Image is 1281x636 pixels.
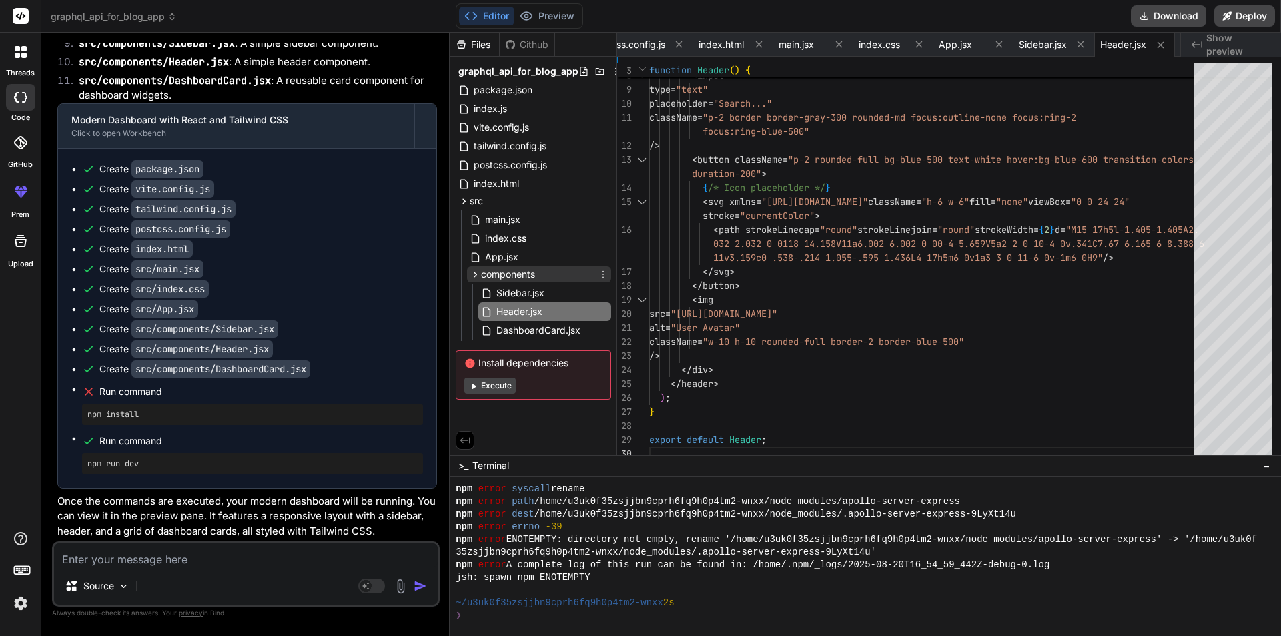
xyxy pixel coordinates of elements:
[99,242,193,256] div: Create
[1028,196,1065,208] span: viewBox
[617,153,632,167] div: 13
[512,508,534,521] span: dest
[68,55,437,73] li: : A simple header component.
[131,360,310,378] code: src/components/DashboardCard.jsx
[8,159,33,170] label: GitHub
[692,364,708,376] span: div
[692,153,697,166] span: <
[729,266,735,278] span: >
[868,196,916,208] span: className
[58,104,414,148] button: Modern Dashboard with React and Tailwind CSSClick to open Workbench
[617,363,632,377] div: 24
[87,409,418,420] pre: npm install
[617,321,632,335] div: 21
[495,285,546,301] span: Sidebar.jsx
[649,97,708,109] span: placeholder
[478,483,506,495] span: error
[99,222,230,236] div: Create
[697,153,783,166] span: button className
[713,224,719,236] span: <
[1071,196,1130,208] span: "0 0 24 24"
[464,378,516,394] button: Execute
[729,434,761,446] span: Header
[1260,455,1273,476] button: −
[649,322,665,334] span: alt
[617,223,632,237] div: 16
[617,405,632,419] div: 27
[617,391,632,405] div: 26
[649,83,671,95] span: type
[478,495,506,508] span: error
[11,112,30,123] label: code
[761,434,767,446] span: ;
[649,350,660,362] span: />
[512,495,534,508] span: path
[735,64,740,76] span: )
[99,282,209,296] div: Create
[617,433,632,447] div: 29
[939,38,972,51] span: App.jsx
[131,300,198,318] code: src/App.jsx
[665,392,671,404] span: ;
[1214,5,1275,27] button: Deploy
[859,38,900,51] span: index.css
[506,559,1050,571] span: A complete log of this run can be found in: /home/.npm/_logs/2025-08-20T16_54_59_442Z-debug-0.log
[660,392,665,404] span: )
[131,200,236,218] code: tailwind.config.js
[788,153,1055,166] span: "p-2 rounded-full bg-blue-500 text-white hover:bg-
[8,258,33,270] label: Upload
[481,268,535,281] span: components
[456,609,462,622] span: ❯
[1263,459,1270,472] span: −
[975,224,1033,236] span: strokeWidth
[71,113,401,127] div: Modern Dashboard with React and Tailwind CSS
[456,483,472,495] span: npm
[456,546,876,559] span: 35zsjjbn9cprh6fq9h0p4tm2-wnxx/node_modules/.apollo-server-express-9LyXt14u'
[68,36,437,55] li: : A simple sidebar component.
[68,73,437,103] li: : A reusable card component for dashboard widgets.
[534,495,960,508] span: /home/u3uk0f35zsjjbn9cprh6fq9h0p4tm2-wnxx/node_modules/apollo-server-express
[663,597,675,609] span: 2s
[478,533,506,546] span: error
[472,119,530,135] span: vite.config.js
[617,307,632,321] div: 20
[464,356,602,370] span: Install dependencies
[676,308,772,320] span: [URL][DOMAIN_NAME]
[1055,153,1194,166] span: blue-600 transition-colors
[761,168,767,180] span: >
[703,196,708,208] span: <
[472,101,508,117] span: index.js
[671,308,676,320] span: "
[118,581,129,592] img: Pick Models
[699,38,744,51] span: index.html
[79,55,229,69] code: src/components/Header.jsx
[729,64,735,76] span: (
[980,238,1204,250] span: 9V5a2 2 0 10-4 0v.341C7.67 6.165 6 8.388 6
[131,260,203,278] code: src/main.jsx
[745,64,751,76] span: {
[1065,196,1071,208] span: =
[735,210,740,222] span: =
[592,38,665,51] span: postcss.config.js
[131,240,193,258] code: index.html
[681,378,713,390] span: header
[697,294,713,306] span: img
[703,182,708,194] span: {
[546,521,562,533] span: -39
[697,64,729,76] span: Header
[692,294,697,306] span: <
[671,378,681,390] span: </
[617,265,632,279] div: 17
[458,65,578,78] span: graphql_api_for_blog_app
[456,508,472,521] span: npm
[131,220,230,238] code: postcss.config.js
[633,195,651,209] div: Click to collapse the range.
[6,67,35,79] label: threads
[131,180,214,198] code: vite.config.js
[534,508,1016,521] span: /home/u3uk0f35zsjjbn9cprh6fq9h0p4tm2-wnxx/node_modules/.apollo-server-express-9LyXt14u
[472,138,548,154] span: tailwind.config.js
[980,252,1103,264] span: a3 3 0 11-6 0v-1m6 0H9"
[478,559,506,571] span: error
[617,139,632,153] div: 12
[969,111,1076,123] span: ne-none focus:ring-2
